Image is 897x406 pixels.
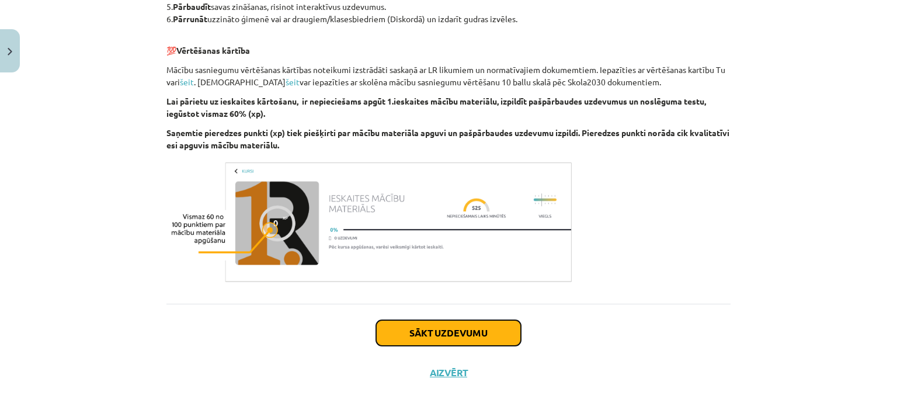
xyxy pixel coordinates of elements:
p: 💯 [166,32,731,57]
a: šeit [180,77,194,87]
p: Mācību sasniegumu vērtēšanas kārtības noteikumi izstrādāti saskaņā ar LR likumiem un normatīvajie... [166,64,731,88]
button: Aizvērt [426,367,471,379]
b: Saņemtie pieredzes punkti (xp) tiek piešķirti par mācību materiāla apguvi un pašpārbaudes uzdevum... [166,127,729,150]
a: šeit [286,77,300,87]
b: Vērtēšanas kārtība [176,45,250,55]
b: Pārrunāt [173,13,207,24]
b: Pārbaudīt [173,1,211,12]
img: icon-close-lesson-0947bae3869378f0d4975bcd49f059093ad1ed9edebbc8119c70593378902aed.svg [8,48,12,55]
b: Lai pārietu uz ieskaites kārtošanu, ir nepieciešams apgūt 1.ieskaites mācību materiālu, izpildīt ... [166,96,706,119]
button: Sākt uzdevumu [376,320,521,346]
